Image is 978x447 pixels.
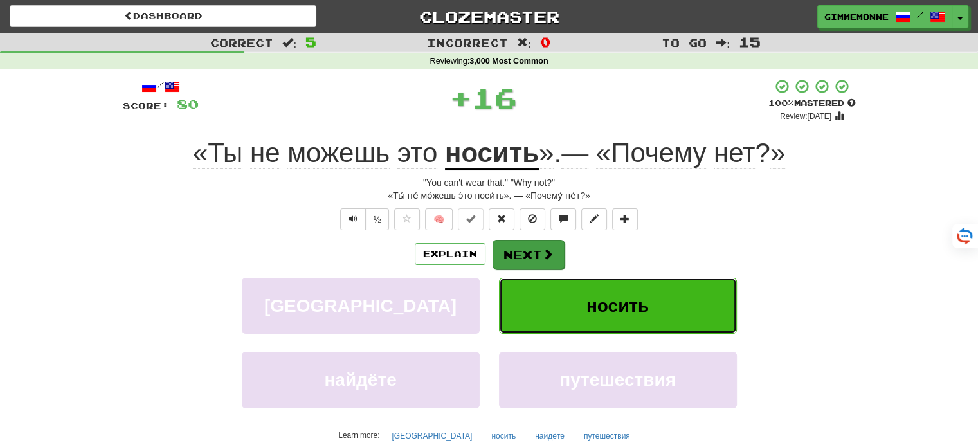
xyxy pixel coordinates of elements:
[768,98,856,109] div: Mastered
[449,78,472,117] span: +
[539,138,554,169] span: »
[250,138,280,169] span: не
[123,176,856,189] div: "You can't wear that." "Why not?"
[540,34,551,50] span: 0
[264,296,457,316] span: [GEOGRAPHIC_DATA]
[577,426,637,446] button: путешествия
[287,138,390,169] span: можешь
[768,98,794,108] span: 100 %
[338,208,390,230] div: Text-to-speech controls
[458,208,484,230] button: Set this sentence to 100% Mastered (alt+m)
[242,278,480,334] button: [GEOGRAPHIC_DATA]
[489,208,514,230] button: Reset to 0% Mastered (alt+r)
[177,96,199,112] span: 80
[559,370,676,390] span: путешествия
[193,138,242,169] span: «Ты
[425,208,453,230] button: 🧠
[123,78,199,95] div: /
[561,138,588,169] span: —
[824,11,889,23] span: Gimmemonne
[445,138,539,170] u: носить
[662,36,707,49] span: To go
[324,370,396,390] span: найдёте
[484,426,523,446] button: носить
[520,208,545,230] button: Ignore sentence (alt+i)
[336,5,642,28] a: Clozemaster
[739,34,761,50] span: 15
[123,189,856,202] div: «Ты́ не́ мо́жешь э́то носи́ть». — «Почему́ не́т?»
[817,5,952,28] a: Gimmemonne /
[499,352,737,408] button: путешествия
[917,10,923,19] span: /
[581,208,607,230] button: Edit sentence (alt+d)
[596,138,707,169] span: «Почему
[394,208,420,230] button: Favorite sentence (alt+f)
[780,112,831,121] small: Review: [DATE]
[10,5,316,27] a: Dashboard
[282,37,296,48] span: :
[770,138,785,169] span: »
[123,100,169,111] span: Score:
[210,36,273,49] span: Correct
[305,34,316,50] span: 5
[612,208,638,230] button: Add to collection (alt+a)
[340,208,366,230] button: Play sentence audio (ctl+space)
[539,138,785,169] span: . ?
[550,208,576,230] button: Discuss sentence (alt+u)
[397,138,438,169] span: это
[493,240,565,269] button: Next
[427,36,508,49] span: Incorrect
[242,352,480,408] button: найдёте
[415,243,485,265] button: Explain
[469,57,548,66] strong: 3,000 Most Common
[528,426,572,446] button: найдёте
[385,426,479,446] button: [GEOGRAPHIC_DATA]
[517,37,531,48] span: :
[472,82,517,114] span: 16
[586,296,649,316] span: носить
[499,278,737,334] button: носить
[716,37,730,48] span: :
[338,431,379,440] small: Learn more:
[714,138,755,169] span: нет
[365,208,390,230] button: ½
